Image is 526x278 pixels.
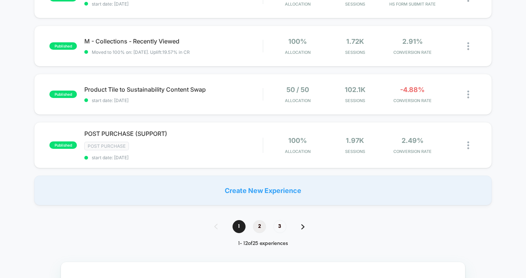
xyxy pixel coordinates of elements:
span: Allocation [285,98,311,103]
span: 50 / 50 [286,86,309,94]
span: Sessions [328,98,382,103]
div: Create New Experience [34,176,492,205]
span: 1 [233,220,246,233]
span: 2 [253,220,266,233]
span: start date: [DATE] [84,155,263,160]
span: Hs Form Submit Rate [386,1,439,7]
span: CONVERSION RATE [386,149,439,154]
span: Sessions [328,149,382,154]
span: Post Purchase [84,142,129,150]
span: M - Collections - Recently Viewed [84,37,263,45]
span: 1.72k [346,37,364,45]
span: 1.97k [346,137,364,144]
span: 2.91% [402,37,423,45]
span: 2.49% [402,137,423,144]
img: close [467,141,469,149]
span: Product Tile to Sustainability Content Swap [84,86,263,93]
span: published [49,91,77,98]
img: pagination forward [301,224,305,229]
span: Sessions [328,1,382,7]
span: Allocation [285,50,311,55]
span: 100% [288,37,307,45]
span: 102.1k [345,86,366,94]
div: 1 - 12 of 25 experiences [207,241,319,247]
img: close [467,91,469,98]
span: published [49,42,77,50]
span: 100% [288,137,307,144]
span: -4.88% [400,86,425,94]
span: Sessions [328,50,382,55]
span: start date: [DATE] [84,1,263,7]
span: Allocation [285,149,311,154]
img: close [467,42,469,50]
span: 3 [273,220,286,233]
span: Moved to 100% on: [DATE] . Uplift: 19.57% in CR [92,49,190,55]
span: POST PURCHASE (SUPPORT) [84,130,263,137]
span: Allocation [285,1,311,7]
span: CONVERSION RATE [386,98,439,103]
span: start date: [DATE] [84,98,263,103]
span: published [49,141,77,149]
span: CONVERSION RATE [386,50,439,55]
